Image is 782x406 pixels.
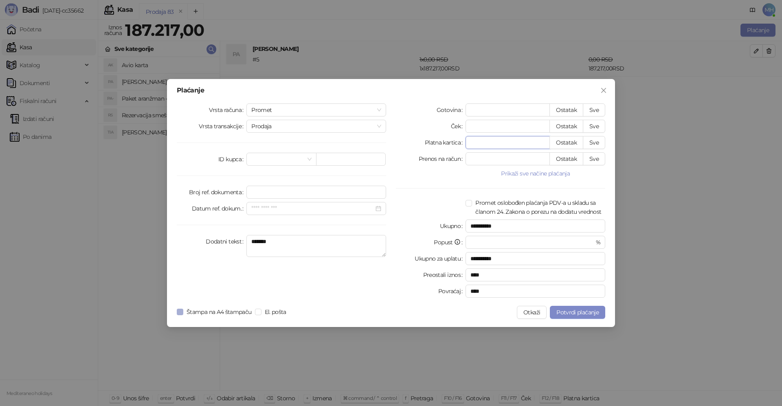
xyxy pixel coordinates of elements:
[415,252,466,265] label: Ukupno za uplatu
[583,120,605,133] button: Sve
[199,120,247,133] label: Vrsta transakcije
[597,87,610,94] span: Zatvori
[451,120,466,133] label: Ček
[251,204,374,213] input: Datum ref. dokum.
[470,236,594,248] input: Popust
[549,136,583,149] button: Ostatak
[583,103,605,116] button: Sve
[177,87,605,94] div: Plaćanje
[189,186,246,199] label: Broj ref. dokumenta
[583,136,605,149] button: Sve
[251,104,381,116] span: Promet
[600,87,607,94] span: close
[549,120,583,133] button: Ostatak
[597,84,610,97] button: Close
[419,152,466,165] label: Prenos na račun
[440,219,466,233] label: Ukupno
[437,103,466,116] label: Gotovina
[209,103,247,116] label: Vrsta računa
[425,136,466,149] label: Platna kartica
[583,152,605,165] button: Sve
[246,186,386,199] input: Broj ref. dokumenta
[206,235,246,248] label: Dodatni tekst
[192,202,247,215] label: Datum ref. dokum.
[434,236,466,249] label: Popust
[438,285,466,298] label: Povraćaj
[556,309,599,316] span: Potvrdi plaćanje
[218,153,246,166] label: ID kupca
[423,268,466,281] label: Preostali iznos
[261,307,290,316] span: El. pošta
[549,103,583,116] button: Ostatak
[550,306,605,319] button: Potvrdi plaćanje
[246,235,386,257] textarea: Dodatni tekst
[472,198,605,216] span: Promet oslobođen plaćanja PDV-a u skladu sa članom 24. Zakona o porezu na dodatu vrednost
[466,169,605,178] button: Prikaži sve načine plaćanja
[251,120,381,132] span: Prodaja
[517,306,547,319] button: Otkaži
[183,307,255,316] span: Štampa na A4 štampaču
[549,152,583,165] button: Ostatak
